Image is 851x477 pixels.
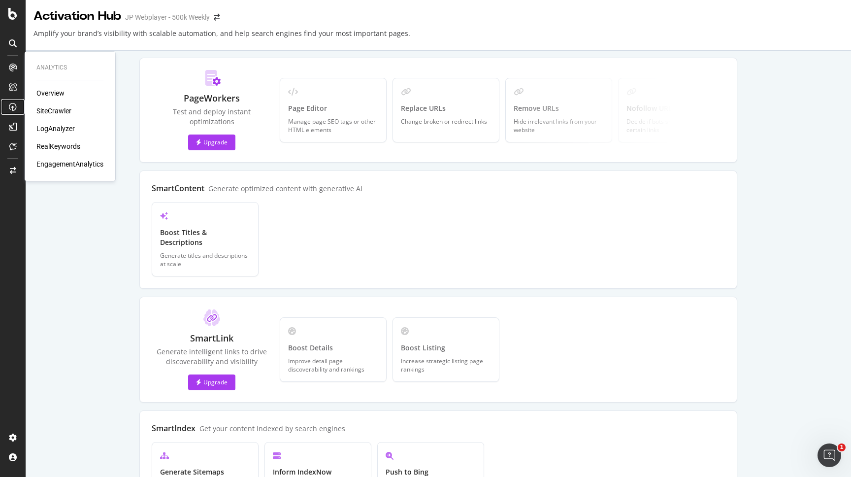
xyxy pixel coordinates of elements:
div: Boost Listing [401,343,491,353]
a: RealKeywords [36,141,80,151]
div: Improve detail page discoverability and rankings [288,357,378,374]
div: Analytics [36,64,103,72]
div: arrow-right-arrow-left [214,14,220,21]
div: Generate intelligent links to drive discoverability and visibility [152,347,272,367]
img: ClT5ayua.svg [203,309,220,326]
div: Boost Details [288,343,378,353]
div: Change broken or redirect links [401,117,491,126]
a: LogAnalyzer [36,124,75,134]
div: Activation Hub [33,8,121,25]
button: Upgrade [188,135,235,150]
div: JP Webplayer - 500k Weekly [125,12,210,22]
div: Inform IndexNow [273,467,363,477]
div: SmartIndex [152,423,196,434]
div: Increase strategic listing page rankings [401,357,491,374]
button: Upgrade [188,375,235,390]
iframe: Intercom live chat [818,443,841,467]
div: Test and deploy instant optimizations [152,107,272,127]
div: Replace URLs [401,103,491,113]
a: Boost Titles & DescriptionsGenerate titles and descriptions at scale [152,202,259,276]
div: Manage page SEO tags or other HTML elements [288,117,378,134]
div: Amplify your brand’s visibility with scalable automation, and help search engines find your most ... [33,29,410,46]
a: SiteCrawler [36,106,71,116]
a: Overview [36,88,65,98]
div: Upgrade [196,138,228,146]
div: Get your content indexed by search engines [199,424,345,433]
div: SmartContent [152,183,204,194]
span: 1 [838,443,846,451]
div: Generate optimized content with generative AI [208,184,362,193]
div: PageWorkers [184,92,240,105]
div: Boost Titles & Descriptions [160,228,250,247]
div: Generate Sitemaps [160,467,250,477]
div: SmartLink [190,332,233,345]
div: Generate titles and descriptions at scale [160,251,250,268]
div: Upgrade [196,378,228,386]
a: EngagementAnalytics [36,159,103,169]
div: Push to Bing [386,467,476,477]
div: Page Editor [288,103,378,113]
img: Do_Km7dJ.svg [202,70,221,86]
